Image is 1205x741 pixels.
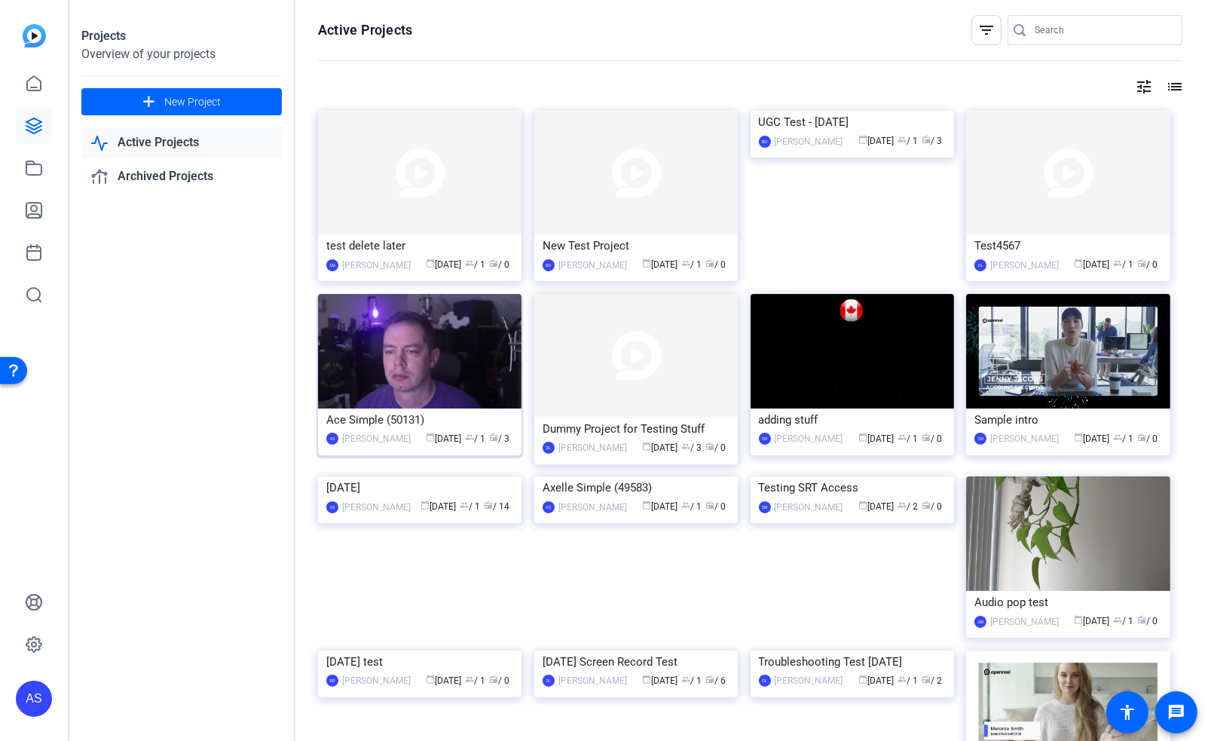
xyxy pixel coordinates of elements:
[858,501,894,512] span: [DATE]
[977,21,996,39] mat-icon: filter_list
[922,433,942,444] span: / 0
[326,501,338,513] div: AS
[1114,615,1123,624] span: group
[642,442,677,453] span: [DATE]
[1035,21,1170,39] input: Search
[326,433,338,445] div: AS
[775,673,843,688] div: [PERSON_NAME]
[489,433,498,442] span: radio
[426,259,435,268] span: calendar_today
[1075,259,1110,270] span: [DATE]
[426,259,461,270] span: [DATE]
[642,501,651,510] span: calendar_today
[858,433,894,444] span: [DATE]
[426,433,461,444] span: [DATE]
[421,501,456,512] span: [DATE]
[775,431,843,446] div: [PERSON_NAME]
[543,418,729,440] div: Dummy Project for Testing Stuff
[426,675,461,686] span: [DATE]
[1164,78,1182,96] mat-icon: list
[326,675,338,687] div: BD
[759,111,946,133] div: UGC Test - [DATE]
[465,675,485,686] span: / 1
[426,675,435,684] span: calendar_today
[1135,78,1153,96] mat-icon: tune
[484,501,493,510] span: radio
[342,673,411,688] div: [PERSON_NAME]
[1118,703,1136,721] mat-icon: accessibility
[1138,433,1158,444] span: / 0
[460,501,469,510] span: group
[898,501,907,510] span: group
[990,431,1059,446] div: [PERSON_NAME]
[858,675,867,684] span: calendar_today
[318,21,412,39] h1: Active Projects
[426,433,435,442] span: calendar_today
[990,614,1059,629] div: [PERSON_NAME]
[858,675,894,686] span: [DATE]
[705,675,714,684] span: radio
[489,259,498,268] span: radio
[642,259,651,268] span: calendar_today
[543,259,555,271] div: BD
[465,433,474,442] span: group
[489,433,509,444] span: / 3
[543,675,555,687] div: DL
[759,651,946,673] div: Troubleshooting Test [DATE]
[558,258,627,273] div: [PERSON_NAME]
[1138,616,1158,626] span: / 0
[922,135,931,144] span: radio
[543,442,555,454] div: DL
[642,442,651,451] span: calendar_today
[759,409,946,431] div: adding stuff
[922,501,942,512] span: / 0
[81,27,282,45] div: Projects
[326,259,338,271] div: SM
[489,259,509,270] span: / 0
[1138,615,1147,624] span: radio
[898,675,918,686] span: / 1
[974,234,1161,257] div: Test4567
[1138,433,1147,442] span: radio
[465,259,485,270] span: / 1
[681,442,690,451] span: group
[558,673,627,688] div: [PERSON_NAME]
[543,476,729,499] div: Axelle Simple (49583)
[759,675,771,687] div: DL
[1075,615,1084,624] span: calendar_today
[1114,433,1134,444] span: / 1
[705,259,726,270] span: / 0
[681,501,690,510] span: group
[543,651,729,673] div: [DATE] Screen Record Test
[705,259,714,268] span: radio
[543,234,729,257] div: New Test Project
[705,675,726,686] span: / 6
[421,501,430,510] span: calendar_today
[342,500,411,515] div: [PERSON_NAME]
[922,433,931,442] span: radio
[23,24,46,47] img: blue-gradient.svg
[1114,616,1134,626] span: / 1
[858,136,894,146] span: [DATE]
[974,259,986,271] div: DL
[705,442,714,451] span: radio
[81,161,282,192] a: Archived Projects
[642,259,677,270] span: [DATE]
[775,500,843,515] div: [PERSON_NAME]
[898,135,907,144] span: group
[558,440,627,455] div: [PERSON_NAME]
[858,433,867,442] span: calendar_today
[681,259,702,270] span: / 1
[898,433,907,442] span: group
[642,501,677,512] span: [DATE]
[465,675,474,684] span: group
[759,501,771,513] div: SM
[543,501,555,513] div: AS
[681,259,690,268] span: group
[1114,259,1123,268] span: group
[489,675,509,686] span: / 0
[164,94,221,110] span: New Project
[922,675,942,686] span: / 2
[326,409,513,431] div: Ace Simple (50131)
[705,442,726,453] span: / 0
